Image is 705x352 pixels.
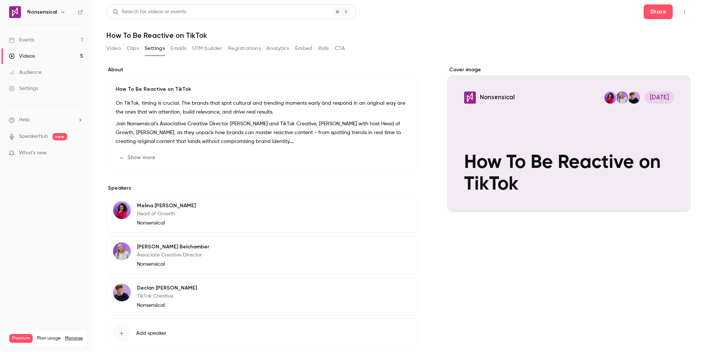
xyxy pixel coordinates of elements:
[106,31,690,40] h1: How To Be Reactive on TikTok
[9,36,34,44] div: Events
[192,43,222,54] button: UTM builder
[644,4,673,19] button: Share
[267,43,289,54] button: Analytics
[679,6,690,18] button: Top Bar Actions
[19,149,47,157] span: What's new
[106,277,418,315] div: Declan ShinnickDeclan [PERSON_NAME]TikTok CreativeNonsensical
[113,8,186,16] div: Search for videos or events
[137,202,196,209] p: Melina [PERSON_NAME]
[171,43,186,54] button: Emails
[113,201,131,219] img: Melina Lee
[116,99,409,116] p: On TikTok, timing is crucial. The brands that spot cultural and trending moments early and respon...
[318,43,329,54] button: Polls
[9,334,33,343] span: Premium
[137,251,209,259] p: Associate Creative Director
[9,53,35,60] div: Videos
[137,292,197,300] p: TikTok Creative
[106,236,418,274] div: Chloe Belchamber[PERSON_NAME] BelchamberAssociate Creative DirectorNonsensical
[19,133,48,140] a: SpeakerHub
[448,66,690,73] label: Cover image
[448,66,690,212] section: Cover image
[113,284,131,301] img: Declan Shinnick
[9,6,21,18] img: Nonsensical
[106,195,418,233] div: Melina LeeMelina [PERSON_NAME]Head of GrowthNonsensical
[27,8,57,16] h6: Nonsensical
[116,152,160,164] button: Show more
[9,85,38,92] div: Settings
[335,43,345,54] button: CTA
[106,66,418,73] label: About
[9,116,83,124] li: help-dropdown-opener
[19,116,30,124] span: Help
[106,43,121,54] button: Video
[53,133,67,140] span: new
[9,69,41,76] div: Audience
[65,335,83,341] a: Manage
[137,284,197,292] p: Declan [PERSON_NAME]
[137,261,209,268] p: Nonsensical
[116,119,409,146] p: Join Nonsensical’s Associative Creative Director [PERSON_NAME] and TikTok Creative, [PERSON_NAME]...
[106,318,418,348] button: Add speaker
[137,219,196,227] p: Nonsensical
[137,210,196,218] p: Head of Growth
[74,150,83,157] iframe: Noticeable Trigger
[137,243,209,251] p: [PERSON_NAME] Belchamber
[137,302,197,309] p: Nonsensical
[106,184,418,192] label: Speakers
[127,43,139,54] button: Clips
[228,43,261,54] button: Registrations
[136,330,166,337] span: Add speaker
[116,86,409,93] p: How To Be Reactive on TikTok
[37,335,61,341] span: Plan usage
[145,43,165,54] button: Settings
[113,243,131,260] img: Chloe Belchamber
[295,43,312,54] button: Embed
